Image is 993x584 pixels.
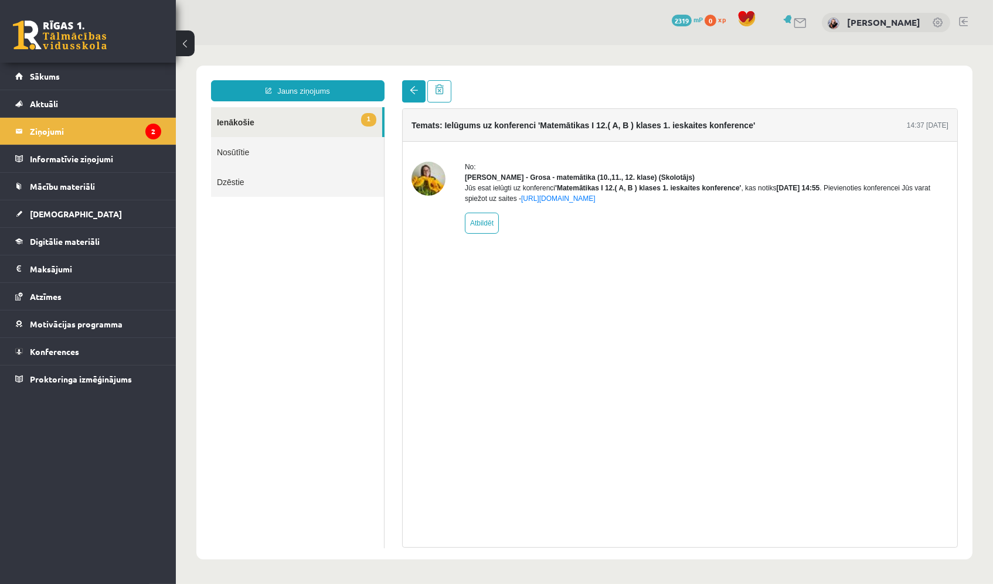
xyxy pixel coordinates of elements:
[35,122,208,152] a: Dzēstie
[30,145,161,172] legend: Informatīvie ziņojumi
[731,75,773,86] div: 14:37 [DATE]
[30,346,79,357] span: Konferences
[30,291,62,302] span: Atzīmes
[30,71,60,81] span: Sākums
[379,139,565,147] b: 'Matemātikas I 12.( A, B ) klases 1. ieskaites konference'
[15,366,161,392] a: Proktoringa izmēģinājums
[35,35,209,56] a: Jauns ziņojums
[15,145,161,172] a: Informatīvie ziņojumi
[30,118,161,145] legend: Ziņojumi
[145,124,161,139] i: 2
[236,76,579,85] h4: Temats: Ielūgums uz konferenci 'Matemātikas I 12.( A, B ) klases 1. ieskaites konference'
[345,149,420,158] a: [URL][DOMAIN_NAME]
[15,255,161,282] a: Maksājumi
[30,374,132,384] span: Proktoringa izmēģinājums
[15,200,161,227] a: [DEMOGRAPHIC_DATA]
[601,139,644,147] b: [DATE] 14:55
[289,168,323,189] a: Atbildēt
[236,117,270,151] img: Laima Tukāne - Grosa - matemātika (10.,11., 12. klase)
[15,173,161,200] a: Mācību materiāli
[30,181,95,192] span: Mācību materiāli
[672,15,692,26] span: 2319
[672,15,703,24] a: 2319 mP
[15,118,161,145] a: Ziņojumi2
[15,63,161,90] a: Sākums
[718,15,726,24] span: xp
[705,15,716,26] span: 0
[847,16,920,28] a: [PERSON_NAME]
[35,62,206,92] a: 1Ienākošie
[13,21,107,50] a: Rīgas 1. Tālmācības vidusskola
[828,18,839,29] img: Evelīna Auziņa
[30,236,100,247] span: Digitālie materiāli
[693,15,703,24] span: mP
[30,98,58,109] span: Aktuāli
[705,15,732,24] a: 0 xp
[185,68,200,81] span: 1
[15,338,161,365] a: Konferences
[289,138,773,159] div: Jūs esat ielūgti uz konferenci , kas notiks . Pievienoties konferencei Jūs varat spiežot uz saites -
[15,310,161,337] a: Motivācijas programma
[30,319,123,329] span: Motivācijas programma
[289,128,519,136] strong: [PERSON_NAME] - Grosa - matemātika (10.,11., 12. klase) (Skolotājs)
[30,209,122,219] span: [DEMOGRAPHIC_DATA]
[15,90,161,117] a: Aktuāli
[35,92,208,122] a: Nosūtītie
[15,228,161,255] a: Digitālie materiāli
[15,283,161,310] a: Atzīmes
[289,117,773,127] div: No:
[30,255,161,282] legend: Maksājumi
